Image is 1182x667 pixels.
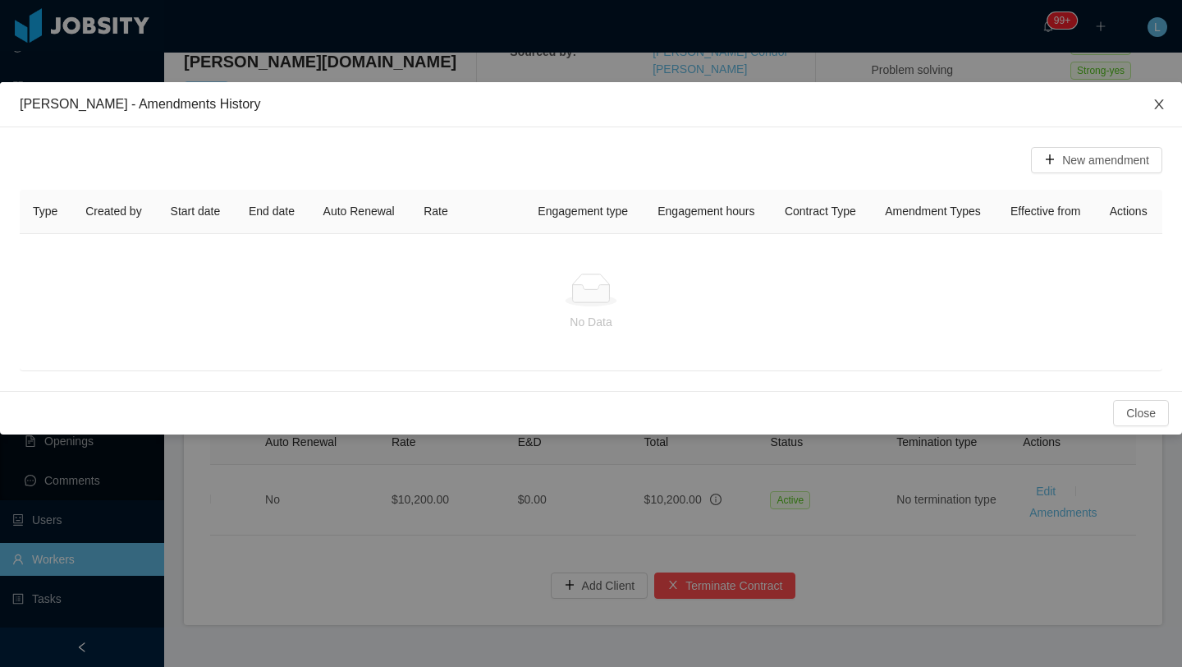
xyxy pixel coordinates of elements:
button: icon: plusNew amendment [1031,147,1162,173]
span: Amendment Types [885,205,980,218]
p: No Data [33,313,1149,331]
div: [PERSON_NAME] - Amendments History [20,95,1162,113]
span: Type [33,205,57,218]
span: Rate [424,205,448,218]
span: Actions [1110,205,1148,218]
button: Close [1113,400,1169,426]
button: Close [1136,82,1182,128]
i: icon: close [1152,98,1166,111]
span: Effective from [1010,205,1080,218]
span: Engagement hours [657,205,754,218]
span: Engagement type [538,205,628,218]
span: Start date [171,205,221,218]
span: End date [249,205,295,218]
span: Contract Type [785,205,856,218]
span: Auto Renewal [323,205,395,218]
span: Created by [85,205,141,218]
